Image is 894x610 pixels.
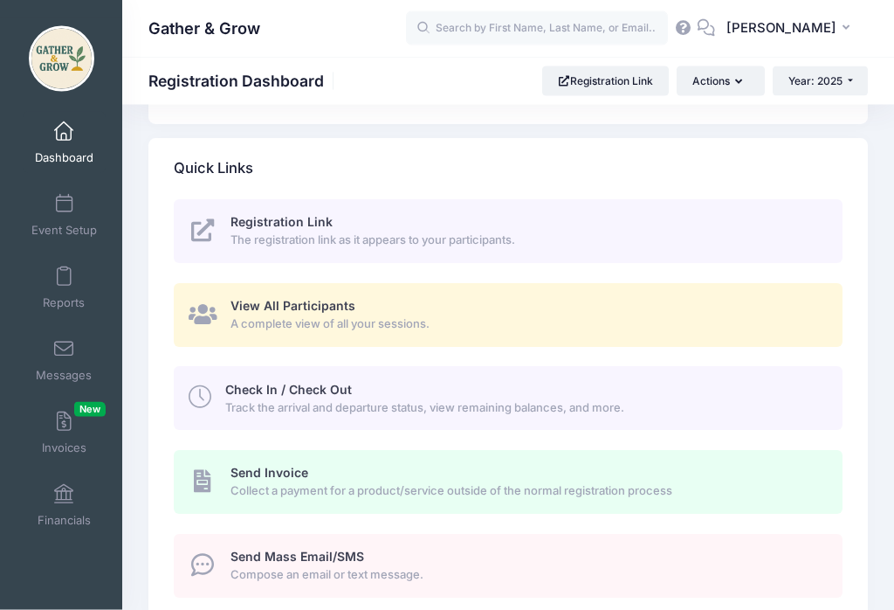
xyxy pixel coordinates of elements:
input: Search by First Name, Last Name, or Email... [406,11,668,46]
a: Messages [23,329,106,391]
span: Dashboard [35,150,93,165]
img: Gather & Grow [29,26,94,92]
a: Dashboard [23,112,106,173]
span: A complete view of all your sessions. [230,316,822,334]
span: Year: 2025 [788,74,842,87]
a: Registration Link The registration link as it appears to your participants. [174,200,842,264]
span: Reports [43,295,85,310]
span: Check In / Check Out [225,383,352,398]
a: Financials [23,475,106,536]
a: Reports [23,257,106,318]
span: Invoices [42,440,86,455]
a: Send Invoice Collect a payment for a product/service outside of the normal registration process [174,451,842,515]
h4: Quick Links [174,144,253,194]
span: Event Setup [31,223,97,238]
span: Collect a payment for a product/service outside of the normal registration process [230,483,822,501]
a: View All Participants A complete view of all your sessions. [174,284,842,348]
h1: Registration Dashboard [148,72,339,90]
button: Actions [677,66,764,96]
h1: Gather & Grow [148,9,260,49]
span: View All Participants [230,299,355,314]
span: Messages [36,368,92,383]
span: Send Invoice [230,466,308,481]
span: [PERSON_NAME] [726,18,836,38]
a: Send Mass Email/SMS Compose an email or text message. [174,535,842,599]
a: Event Setup [23,184,106,246]
a: InvoicesNew [23,402,106,463]
a: Registration Link [542,66,669,96]
span: The registration link as it appears to your participants. [230,232,822,250]
button: Year: 2025 [773,66,868,96]
a: Contact Us [297,92,357,106]
span: Track the arrival and departure status, view remaining balances, and more. [225,400,822,418]
a: Check In / Check Out Track the arrival and departure status, view remaining balances, and more. [174,367,842,431]
button: [PERSON_NAME] [715,9,868,49]
span: Compose an email or text message. [230,567,822,585]
span: Registration Link [230,215,333,230]
span: Financials [38,513,91,528]
span: Send Mass Email/SMS [230,550,364,565]
span: New [74,402,106,417]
